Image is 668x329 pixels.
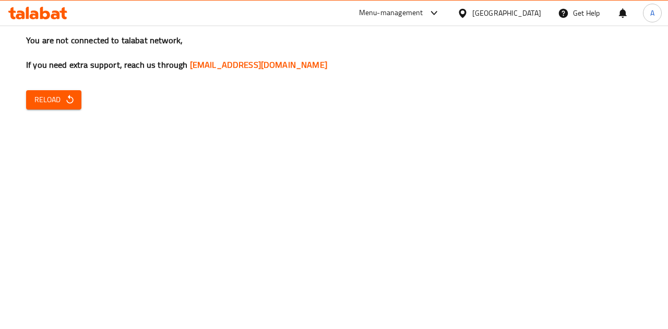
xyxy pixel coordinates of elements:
[472,7,541,19] div: [GEOGRAPHIC_DATA]
[26,90,81,109] button: Reload
[650,7,654,19] span: A
[190,57,327,72] a: [EMAIL_ADDRESS][DOMAIN_NAME]
[359,7,423,19] div: Menu-management
[26,34,642,71] h3: You are not connected to talabat network, If you need extra support, reach us through
[34,93,73,106] span: Reload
